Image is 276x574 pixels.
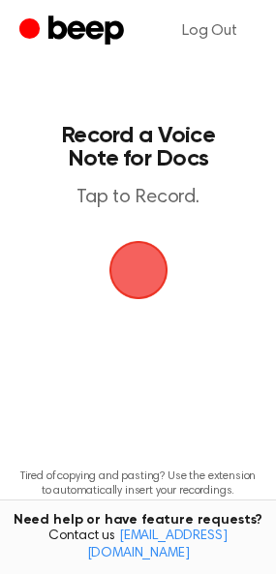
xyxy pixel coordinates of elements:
[35,186,241,210] p: Tap to Record.
[12,529,264,562] span: Contact us
[109,241,168,299] button: Beep Logo
[19,13,129,50] a: Beep
[15,469,261,498] p: Tired of copying and pasting? Use the extension to automatically insert your recordings.
[163,8,257,54] a: Log Out
[87,529,228,560] a: [EMAIL_ADDRESS][DOMAIN_NAME]
[35,124,241,170] h1: Record a Voice Note for Docs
